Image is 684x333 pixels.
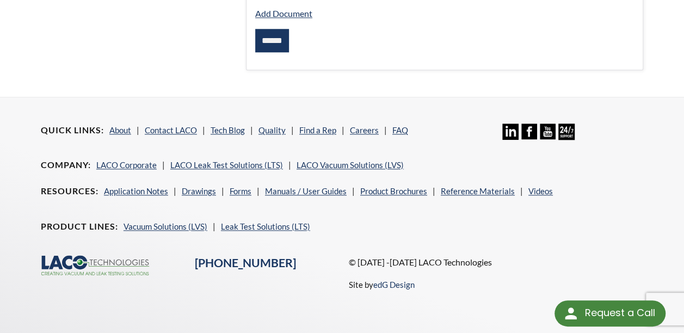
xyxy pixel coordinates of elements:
a: edG Design [373,280,415,289]
a: Careers [350,125,379,135]
img: round button [562,305,580,322]
a: Manuals / User Guides [265,186,347,196]
a: LACO Corporate [96,160,157,170]
a: Videos [528,186,553,196]
img: 24/7 Support Icon [558,124,574,139]
a: LACO Leak Test Solutions (LTS) [170,160,283,170]
a: Product Brochures [360,186,427,196]
a: Leak Test Solutions (LTS) [221,221,310,231]
h4: Company [41,159,91,171]
a: Add Document [255,8,312,18]
a: Tech Blog [211,125,245,135]
a: FAQ [392,125,408,135]
a: Forms [230,186,251,196]
a: About [109,125,131,135]
a: Quality [258,125,286,135]
a: Drawings [182,186,216,196]
a: Application Notes [104,186,168,196]
h4: Product Lines [41,221,118,232]
p: © [DATE] -[DATE] LACO Technologies [349,255,644,269]
a: [PHONE_NUMBER] [195,256,296,270]
p: Site by [349,278,415,291]
div: Request a Call [584,300,655,325]
h4: Resources [41,186,98,197]
a: Reference Materials [441,186,515,196]
a: 24/7 Support [558,132,574,141]
div: Request a Call [554,300,665,326]
a: Contact LACO [145,125,197,135]
a: Vacuum Solutions (LVS) [124,221,207,231]
h4: Quick Links [41,125,104,136]
a: Find a Rep [299,125,336,135]
a: LACO Vacuum Solutions (LVS) [297,160,404,170]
